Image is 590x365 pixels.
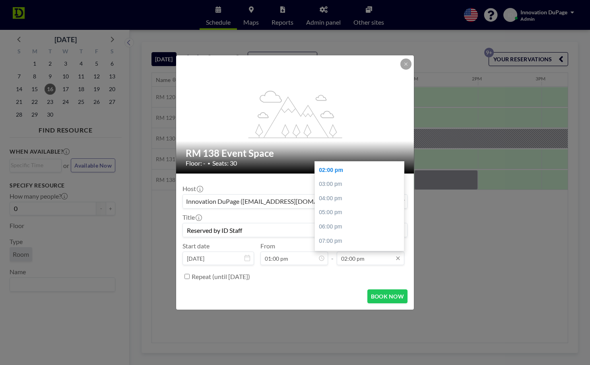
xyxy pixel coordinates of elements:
h2: RM 138 Event Space [186,147,405,159]
span: - [331,245,334,262]
label: Title [182,213,201,221]
input: Innovation's reservation [183,223,407,237]
label: Start date [182,242,210,250]
div: 04:00 pm [315,191,404,206]
label: Repeat (until [DATE]) [192,273,250,281]
button: BOOK NOW [367,289,408,303]
div: 06:00 pm [315,220,404,234]
label: From [260,242,275,250]
g: flex-grow: 1.2; [248,90,342,138]
div: Search for option [183,195,407,208]
div: 05:00 pm [315,205,404,220]
label: Host [182,185,202,193]
span: Innovation DuPage ([EMAIL_ADDRESS][DOMAIN_NAME]) [184,196,351,207]
div: 07:00 pm [315,234,404,248]
span: • [208,160,210,166]
div: 08:00 pm [315,248,404,262]
span: Seats: 30 [212,159,237,167]
span: Floor: - [186,159,206,167]
div: 03:00 pm [315,177,404,191]
div: 02:00 pm [315,163,404,178]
